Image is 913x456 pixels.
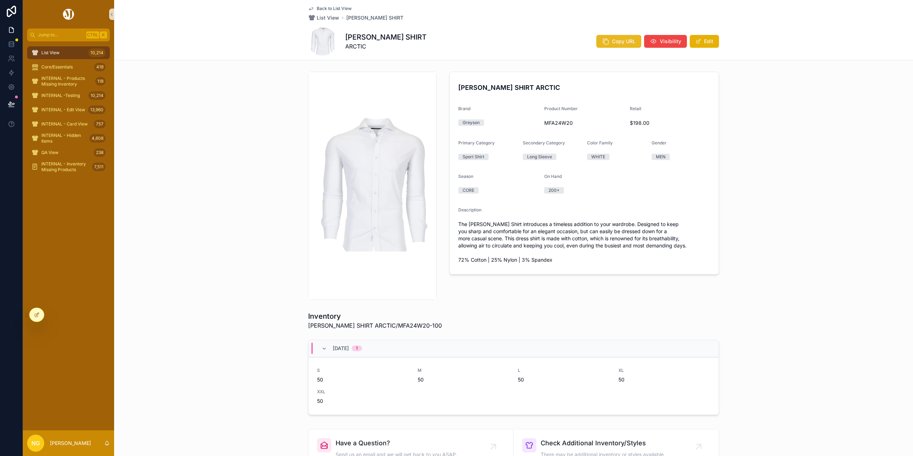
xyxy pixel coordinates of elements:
a: INTERNAL -Testing10,214 [27,89,110,102]
button: Edit [690,35,719,48]
span: Jump to... [38,32,83,38]
span: INTERNAL -Testing [41,93,80,98]
button: Copy URL [596,35,641,48]
img: MFA24W20-100.jpg [308,115,436,257]
span: L [518,368,610,373]
div: 10,214 [88,91,106,100]
span: Brand [458,106,470,111]
div: 118 [95,77,106,86]
a: Core/Essentials419 [27,61,110,73]
span: 50 [618,376,710,383]
span: 50 [317,398,409,405]
span: Secondary Category [523,140,565,145]
span: INTERNAL - Edit View [41,107,85,113]
div: 13,960 [88,106,106,114]
a: Back to List View [308,6,352,11]
span: 50 [518,376,610,383]
span: Retail [630,106,641,111]
div: Long Sleeve [527,154,552,160]
h1: [PERSON_NAME] SHIRT [345,32,427,42]
span: Core/Essentials [41,64,73,70]
span: Description [458,207,481,212]
div: CORE [463,187,474,194]
span: [PERSON_NAME] SHIRT ARCTIC/MFA24W20-100 [308,321,442,330]
div: 4,608 [90,134,106,143]
span: Have a Question? [336,438,457,448]
span: INTERNAL - Card View [41,121,88,127]
a: INTERNAL - Edit View13,960 [27,103,110,116]
div: MEN [656,154,665,160]
a: INTERNAL - Inventory Missing Products7,511 [27,160,110,173]
p: [PERSON_NAME] [50,440,91,447]
div: 419 [94,63,106,71]
span: MFA24W20 [544,119,624,127]
span: ARCTIC [345,42,427,51]
a: List View10,214 [27,46,110,59]
span: $198.00 [630,119,710,127]
span: Season [458,174,473,179]
div: 7,511 [92,163,106,171]
button: Visibility [644,35,687,48]
span: INTERNAL - Inventory Missing Products [41,161,89,173]
span: Color Family [587,140,613,145]
div: 10,214 [88,48,106,57]
a: S50M50L50XL50XXL50 [308,357,719,415]
span: Check Additional Inventory/Styles [541,438,665,448]
span: QA View [41,150,58,155]
span: XL [618,368,710,373]
span: Product Number [544,106,578,111]
div: Sport Shirt [463,154,484,160]
span: The [PERSON_NAME] Shirt introduces a timeless addition to your wardrobe. Designed to keep you sha... [458,221,710,263]
div: scrollable content [23,41,114,183]
div: 200+ [549,187,560,194]
a: INTERNAL - Hidden Items4,608 [27,132,110,145]
span: K [101,32,106,38]
span: Visibility [660,38,681,45]
span: Ctrl [86,31,99,39]
div: WHITE [591,154,605,160]
span: Back to List View [317,6,352,11]
a: INTERNAL - Card View757 [27,118,110,130]
span: 50 [317,376,409,383]
button: Jump to...CtrlK [27,29,110,41]
h1: Inventory [308,311,442,321]
span: Copy URL [612,38,636,45]
span: XXL [317,389,409,395]
div: 757 [94,120,106,128]
a: INTERNAL - Products Missing Inventory118 [27,75,110,88]
span: 50 [418,376,510,383]
span: INTERNAL - Products Missing Inventory [41,76,92,87]
span: Primary Category [458,140,495,145]
span: INTERNAL - Hidden Items [41,133,87,144]
div: 1 [356,345,358,351]
a: [PERSON_NAME] SHIRT [346,14,403,21]
div: Greyson [463,119,480,126]
span: M [418,368,510,373]
span: NG [31,439,40,447]
span: List View [317,14,339,21]
span: Gender [652,140,667,145]
span: On Hand [544,174,562,179]
h4: [PERSON_NAME] SHIRT ARCTIC [458,83,710,92]
a: List View [308,14,339,21]
div: 238 [94,148,106,157]
span: List View [41,50,60,56]
span: S [317,368,409,373]
span: [DATE] [333,345,349,352]
img: App logo [62,9,75,20]
a: QA View238 [27,146,110,159]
